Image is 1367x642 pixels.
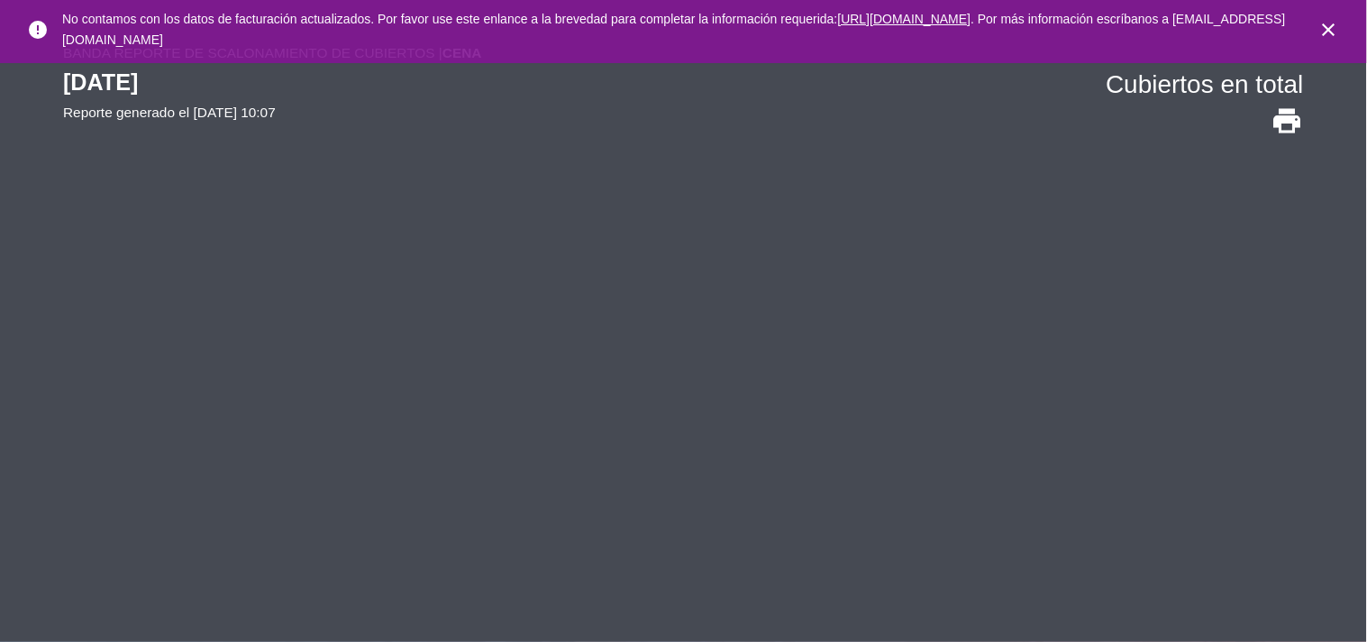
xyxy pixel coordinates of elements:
[1107,64,1304,105] div: Cubiertos en total
[27,19,49,41] i: error
[838,12,971,26] a: [URL][DOMAIN_NAME]
[1318,19,1340,41] i: close
[1271,105,1304,137] i: print
[62,12,1286,47] a: . Por más información escríbanos a [EMAIL_ADDRESS][DOMAIN_NAME]
[62,12,1286,47] span: No contamos con los datos de facturación actualizados. Por favor use este enlance a la brevedad p...
[63,64,276,101] div: [DATE]
[63,101,276,124] div: Reporte generado el [DATE] 10:07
